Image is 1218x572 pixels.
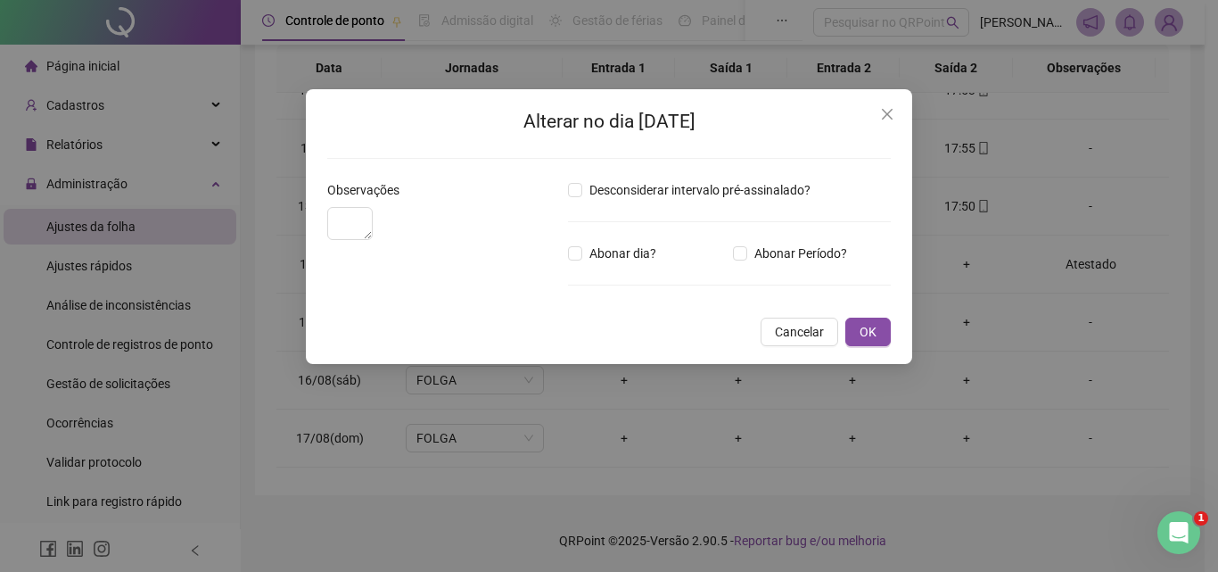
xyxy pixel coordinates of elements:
[582,244,663,263] span: Abonar dia?
[327,107,891,137] h2: Alterar no dia [DATE]
[582,180,818,200] span: Desconsiderar intervalo pré-assinalado?
[775,322,824,342] span: Cancelar
[327,180,411,200] label: Observações
[1194,511,1208,526] span: 1
[880,107,894,121] span: close
[845,318,891,346] button: OK
[873,100,901,128] button: Close
[747,244,854,263] span: Abonar Período?
[761,318,838,346] button: Cancelar
[1157,511,1200,554] iframe: Intercom live chat
[860,322,876,342] span: OK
